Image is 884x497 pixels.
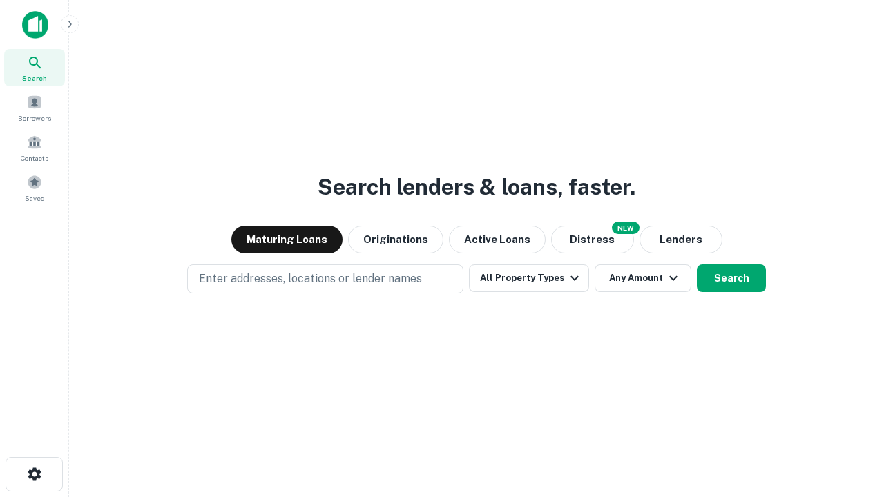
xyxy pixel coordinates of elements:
[348,226,443,253] button: Originations
[4,89,65,126] a: Borrowers
[22,11,48,39] img: capitalize-icon.png
[697,264,766,292] button: Search
[22,72,47,84] span: Search
[21,153,48,164] span: Contacts
[231,226,343,253] button: Maturing Loans
[449,226,546,253] button: Active Loans
[4,169,65,206] a: Saved
[199,271,422,287] p: Enter addresses, locations or lender names
[4,129,65,166] a: Contacts
[187,264,463,293] button: Enter addresses, locations or lender names
[815,387,884,453] iframe: Chat Widget
[469,264,589,292] button: All Property Types
[18,113,51,124] span: Borrowers
[4,49,65,86] a: Search
[318,170,635,204] h3: Search lenders & loans, faster.
[25,193,45,204] span: Saved
[640,226,722,253] button: Lenders
[612,222,640,234] div: NEW
[595,264,691,292] button: Any Amount
[551,226,634,253] button: Search distressed loans with lien and other non-mortgage details.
